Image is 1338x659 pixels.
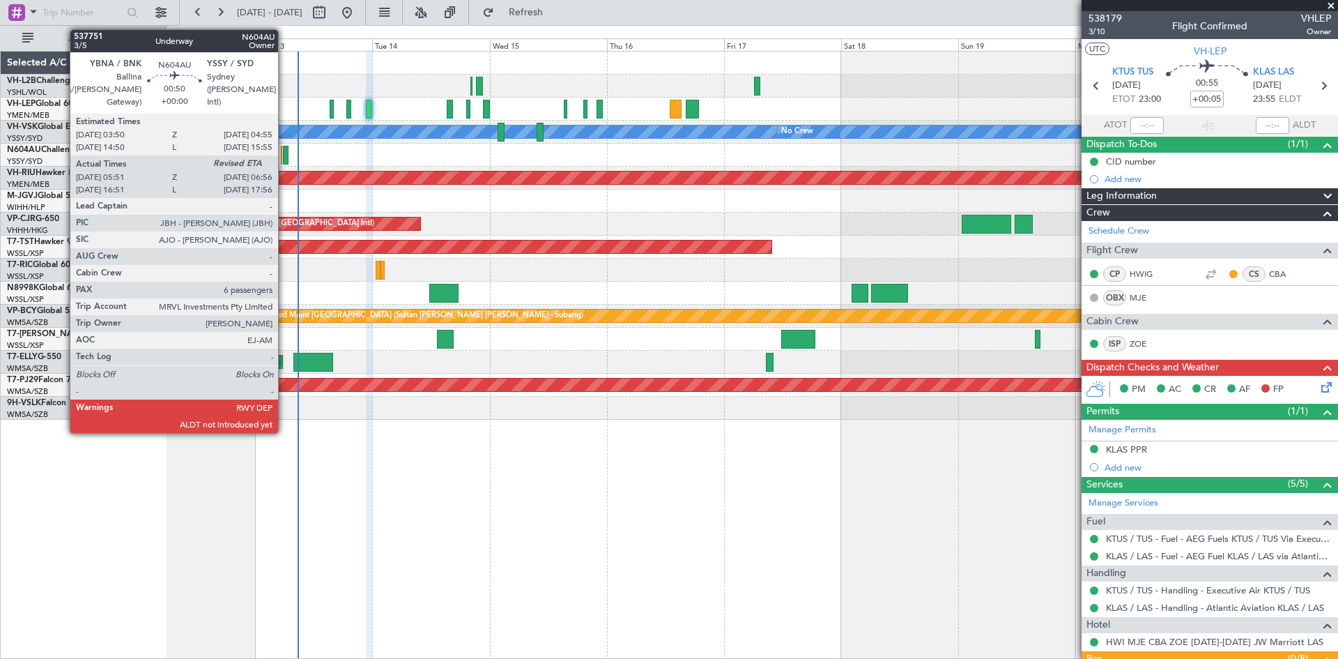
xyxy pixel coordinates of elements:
span: All Aircraft [36,33,147,43]
span: (1/1) [1288,404,1308,418]
span: PM [1132,383,1146,397]
span: 00:55 [1196,77,1218,91]
a: WSSL/XSP [7,248,44,259]
button: All Aircraft [15,27,151,50]
span: N604AU [7,146,41,154]
span: VH-LEP [7,100,36,108]
div: Fri 17 [724,38,841,51]
span: Permits [1086,404,1119,420]
a: KLAS / LAS - Fuel - AEG Fuel KLAS / LAS via Atlantic (EJ Asia Only) [1106,550,1331,562]
span: T7-[PERSON_NAME] [7,330,88,338]
span: Cabin Crew [1086,314,1139,330]
span: VH-VSK [7,123,38,131]
div: [DATE] [169,28,192,40]
span: ALDT [1293,119,1316,132]
span: Dispatch Checks and Weather [1086,360,1219,376]
div: Mon 13 [255,38,372,51]
span: 3/10 [1089,26,1122,38]
span: M-JGVJ [7,192,38,200]
span: VH-LEP [1194,44,1226,59]
span: Fuel [1086,514,1105,530]
span: Refresh [497,8,555,17]
span: VP-BCY [7,307,37,315]
div: CID number [1106,156,1156,167]
a: WMSA/SZB [7,317,48,328]
a: T7-TSTHawker 900XP [7,238,92,246]
a: VH-RIUHawker 800XP [7,169,93,177]
div: Sat 18 [841,38,958,51]
span: T7-RIC [7,261,33,269]
span: VP-CJR [7,215,36,223]
a: KLAS / LAS - Handling - Atlantic Aviation KLAS / LAS [1106,602,1324,614]
div: Sun 19 [958,38,1075,51]
a: VH-L2BChallenger 604 [7,77,96,85]
button: Refresh [476,1,560,24]
div: No Crew [781,121,813,142]
a: YMEN/MEB [7,179,49,190]
a: WSSL/XSP [7,271,44,282]
span: ELDT [1279,93,1301,107]
a: T7-RICGlobal 6000 [7,261,80,269]
a: WMSA/SZB [7,409,48,420]
a: HWI MJE CBA ZOE [DATE]-[DATE] JW Marriott LAS [1106,636,1323,648]
span: 538179 [1089,11,1122,26]
span: KLAS LAS [1253,66,1294,79]
span: 23:00 [1139,93,1161,107]
div: Sun 12 [138,38,255,51]
div: CS [1243,266,1266,282]
div: Wed 15 [490,38,607,51]
a: N8998KGlobal 6000 [7,284,86,292]
div: Add new [1105,173,1331,185]
span: T7-TST [7,238,34,246]
span: T7-PJ29 [7,376,38,384]
a: WIHH/HLP [7,202,45,213]
a: WSSL/XSP [7,294,44,305]
a: WMSA/SZB [7,386,48,397]
span: Owner [1301,26,1331,38]
span: (1/1) [1288,137,1308,151]
div: Tue 14 [372,38,489,51]
span: FP [1273,383,1284,397]
span: N8998K [7,284,39,292]
span: CR [1204,383,1216,397]
a: YSHL/WOL [7,87,47,98]
a: MJE [1130,291,1161,304]
a: YSSY/SYD [7,156,43,167]
div: KLAS PPR [1106,444,1147,455]
div: Thu 16 [607,38,724,51]
span: 23:55 [1253,93,1275,107]
button: UTC [1085,43,1109,55]
a: 9H-VSLKFalcon 7X [7,399,79,407]
span: Crew [1086,205,1110,221]
span: AF [1239,383,1250,397]
a: T7-ELLYG-550 [7,353,61,361]
span: VHLEP [1301,11,1331,26]
span: (5/5) [1288,476,1308,491]
a: WSSL/XSP [7,340,44,351]
a: HWIG [1130,268,1161,280]
span: [DATE] [1112,79,1141,93]
span: AC [1169,383,1181,397]
span: Leg Information [1086,188,1157,204]
span: Hotel [1086,617,1110,633]
span: KTUS TUS [1112,66,1153,79]
span: Dispatch To-Dos [1086,137,1157,153]
a: ZOE [1130,338,1161,350]
a: YMEN/MEB [7,110,49,121]
div: ISP [1103,336,1126,351]
div: CP [1103,266,1126,282]
input: --:-- [1130,117,1164,134]
a: YSSY/SYD [7,133,43,144]
div: Mon 20 [1075,38,1192,51]
div: OBX [1103,290,1126,305]
a: T7-PJ29Falcon 7X [7,376,77,384]
div: Planned Maint [GEOGRAPHIC_DATA] (Sultan [PERSON_NAME] [PERSON_NAME] - Subang) [259,305,583,326]
span: T7-ELLY [7,353,38,361]
a: KTUS / TUS - Fuel - AEG Fuels KTUS / TUS Via Executive Air (EJ Asia Only) [1106,533,1331,545]
span: ATOT [1104,119,1127,132]
a: VP-BCYGlobal 5000 [7,307,84,315]
span: ETOT [1112,93,1135,107]
a: VHHH/HKG [7,225,48,236]
span: Flight Crew [1086,243,1138,259]
div: Planned Maint [GEOGRAPHIC_DATA] ([GEOGRAPHIC_DATA] Intl) [141,213,374,234]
